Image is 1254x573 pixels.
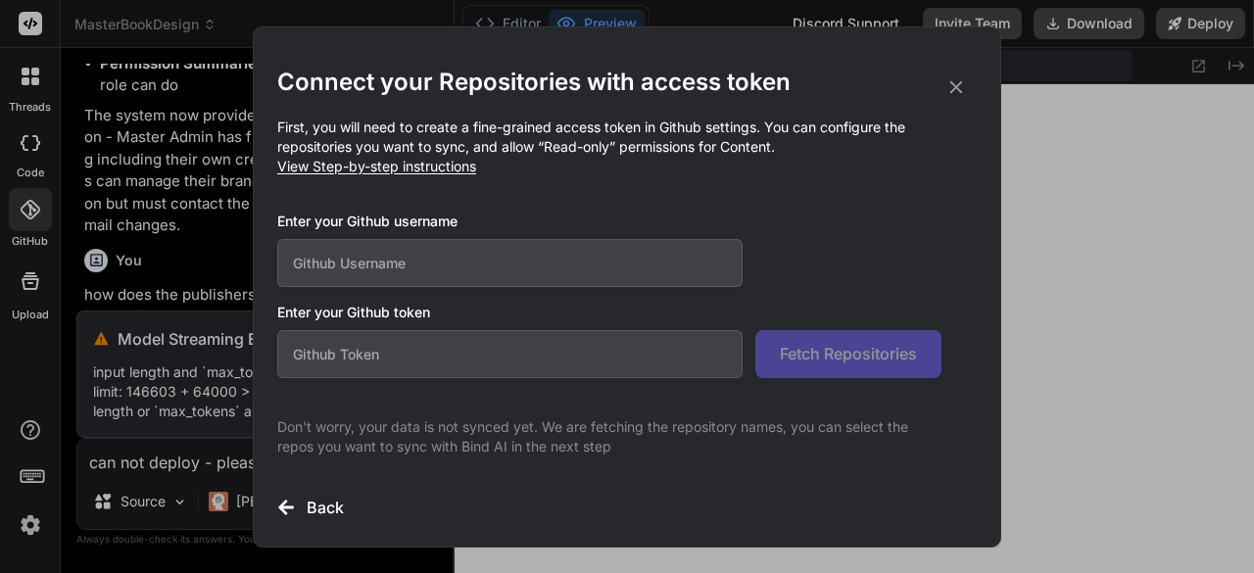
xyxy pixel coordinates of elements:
input: Github Username [277,239,743,287]
input: Github Token [277,330,743,378]
span: View Step-by-step instructions [277,158,476,174]
p: First, you will need to create a fine-grained access token in Github settings. You can configure ... [277,118,977,176]
h3: Enter your Github token [277,303,977,322]
p: Don't worry, your data is not synced yet. We are fetching the repository names, you can select th... [277,417,941,456]
h2: Connect your Repositories with access token [277,67,977,98]
h3: Enter your Github username [277,212,941,231]
h3: Back [307,496,344,519]
button: Fetch Repositories [755,330,941,378]
span: Fetch Repositories [780,342,917,365]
